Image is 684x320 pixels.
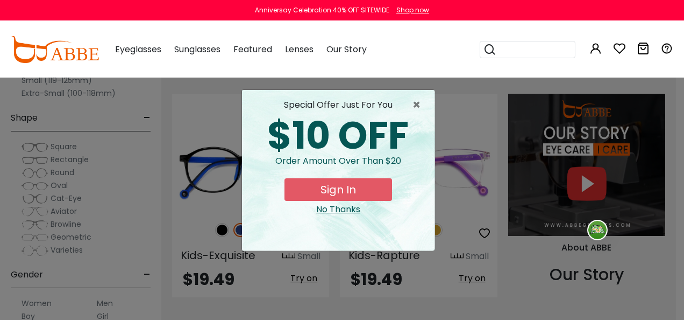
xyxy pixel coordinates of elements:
[284,178,392,201] button: Sign In
[412,99,426,112] button: Close
[396,5,429,15] div: Shop now
[285,43,313,55] span: Lenses
[233,43,272,55] span: Featured
[255,5,389,15] div: Anniversay Celebration 40% OFF SITEWIDE
[115,43,161,55] span: Eyeglasses
[174,43,220,55] span: Sunglasses
[251,117,426,155] div: $10 OFF
[251,99,426,112] div: special offer just for you
[11,36,99,63] img: abbeglasses.com
[391,5,429,15] a: Shop now
[412,99,426,112] span: ×
[251,155,426,178] div: Order amount over than $20
[251,203,426,216] div: Close
[326,43,367,55] span: Our Story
